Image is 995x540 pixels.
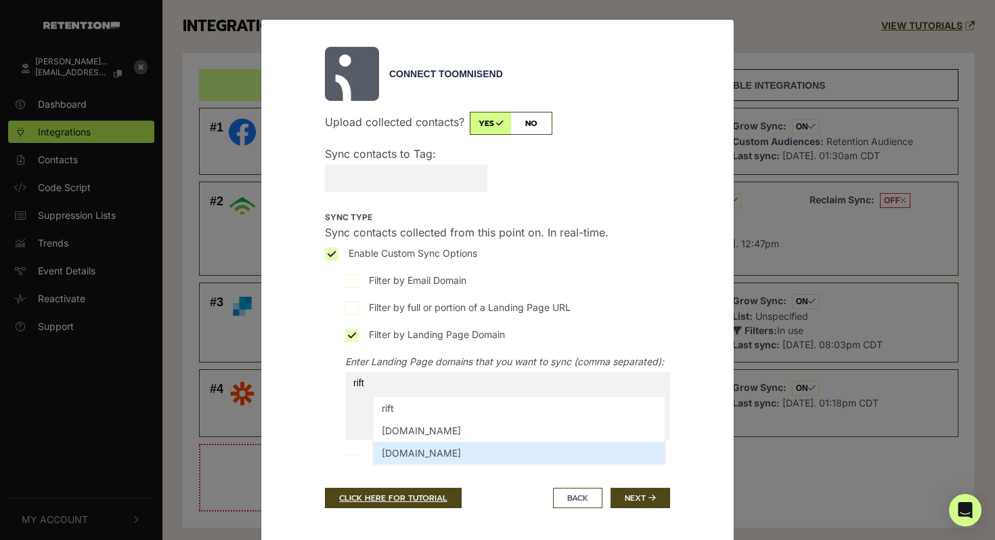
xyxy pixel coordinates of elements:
[325,112,670,135] p: Upload collected contacts?
[949,494,981,526] div: Open Intercom Messenger
[451,68,502,79] span: Omnisend
[374,397,665,419] li: rift
[369,273,466,287] span: Filter by Email Domain
[325,226,609,239] span: Sync contacts collected from this point on. In real-time.
[325,165,487,192] input: Sync contacts to Tag:
[553,488,602,508] button: BACK
[325,47,379,101] img: Omnisend
[325,488,462,508] a: CLICK HERE FOR TUTORIAL
[374,442,665,464] li: [DOMAIN_NAME]
[325,146,487,162] span: Sync contacts to Tag:
[611,488,670,508] button: Next
[345,354,670,369] em: Enter Landing Page domains that you want to sync (comma separated):
[369,300,571,314] span: Filter by full or portion of a Landing Page URL
[369,327,505,341] span: Filter by Landing Page Domain
[345,372,663,394] input: e.g. mysite.com, affiliatesite.com
[389,67,670,81] div: Connect to
[325,212,372,222] strong: Sync type
[374,419,665,442] li: [DOMAIN_NAME]
[349,246,477,260] span: Enable Custom Sync Options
